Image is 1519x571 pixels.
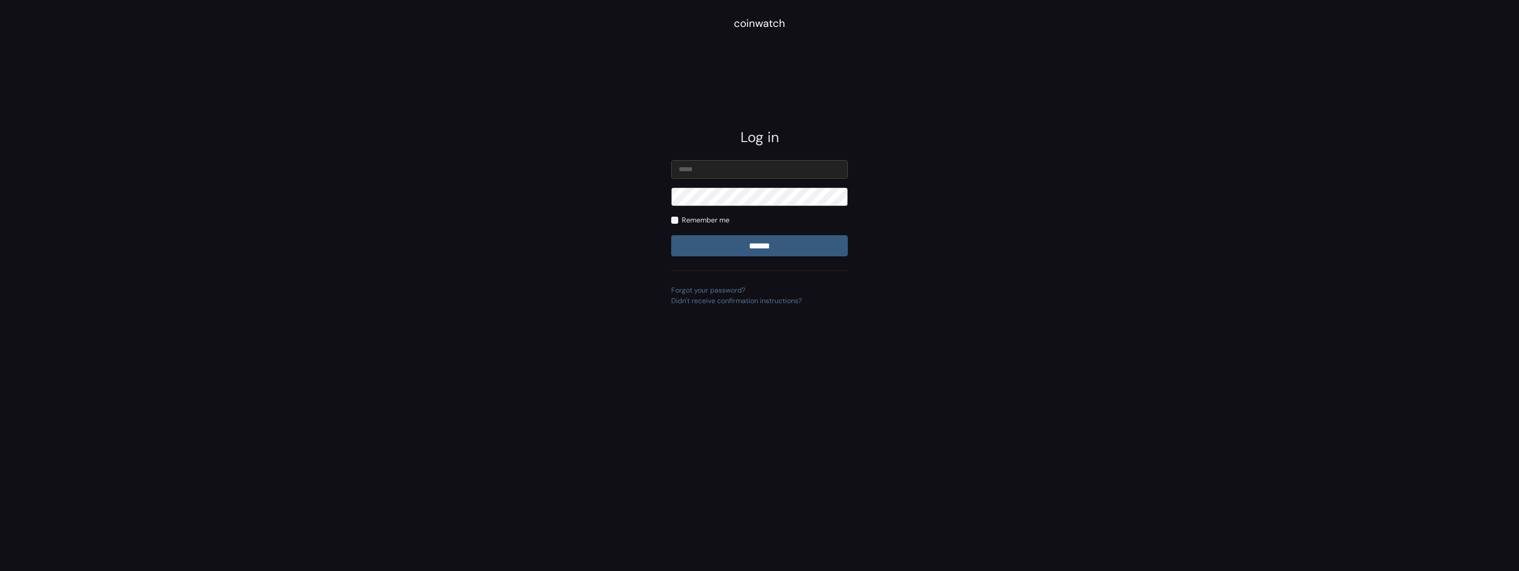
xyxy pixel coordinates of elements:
[671,296,802,305] a: Didn't receive confirmation instructions?
[671,129,848,146] h2: Log in
[682,215,729,225] label: Remember me
[734,20,785,29] a: coinwatch
[671,285,745,295] a: Forgot your password?
[734,15,785,31] div: coinwatch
